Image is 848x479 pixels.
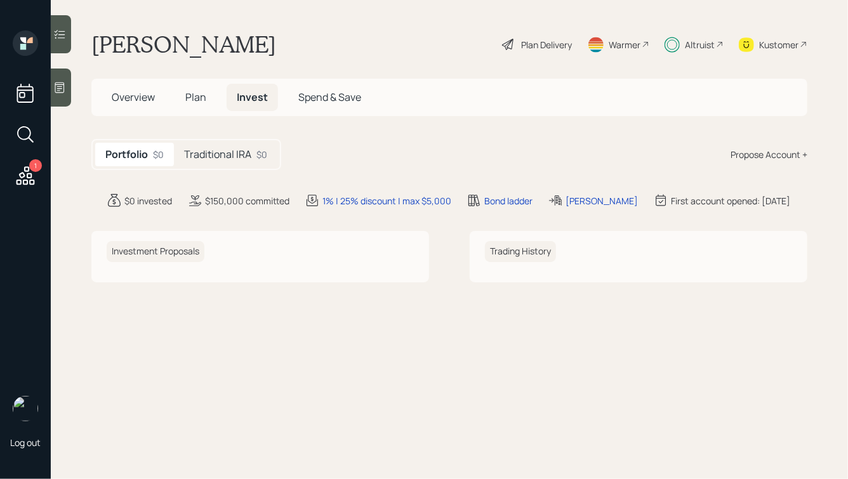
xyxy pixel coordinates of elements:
[521,38,572,51] div: Plan Delivery
[237,90,268,104] span: Invest
[124,194,172,207] div: $0 invested
[184,148,251,161] h5: Traditional IRA
[107,241,204,262] h6: Investment Proposals
[671,194,790,207] div: First account opened: [DATE]
[29,159,42,172] div: 1
[484,194,533,207] div: Bond ladder
[759,38,798,51] div: Kustomer
[609,38,640,51] div: Warmer
[105,148,148,161] h5: Portfolio
[10,436,41,449] div: Log out
[256,148,267,161] div: $0
[322,194,451,207] div: 1% | 25% discount | max $5,000
[185,90,206,104] span: Plan
[13,396,38,421] img: hunter_neumayer.jpg
[485,241,556,262] h6: Trading History
[685,38,715,51] div: Altruist
[91,30,276,58] h1: [PERSON_NAME]
[153,148,164,161] div: $0
[205,194,289,207] div: $150,000 committed
[112,90,155,104] span: Overview
[731,148,807,161] div: Propose Account +
[566,194,638,207] div: [PERSON_NAME]
[298,90,361,104] span: Spend & Save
